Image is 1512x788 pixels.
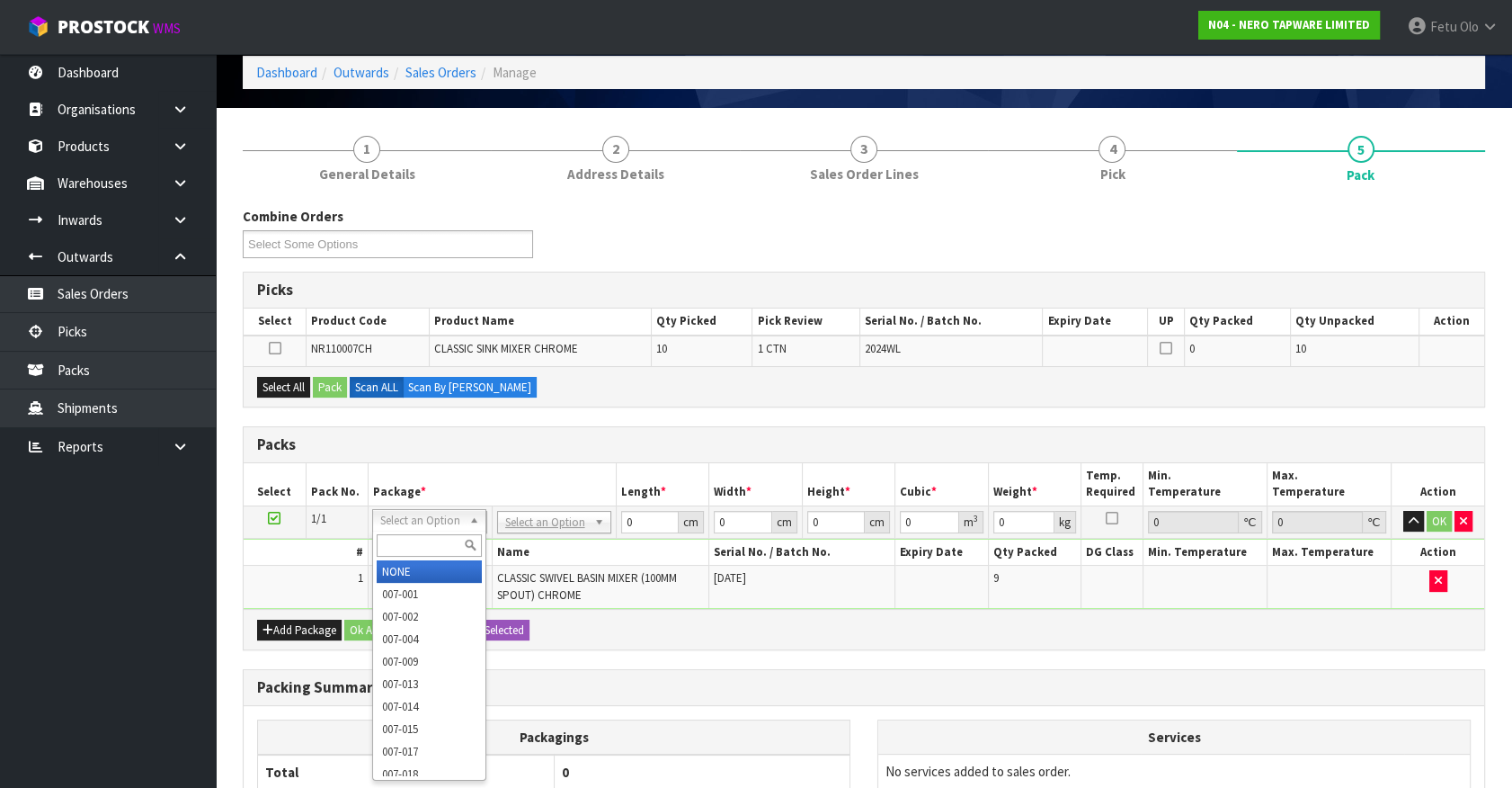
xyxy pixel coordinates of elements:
[878,721,1470,755] th: Services
[1043,309,1148,335] th: Expiry Date
[244,463,306,506] th: Select
[1430,18,1457,35] span: Fetu
[311,511,326,526] span: 1/1
[353,136,380,163] span: 1
[1295,341,1306,356] span: 10
[567,165,664,184] span: Address Details
[1081,540,1143,566] th: DG Class
[651,309,752,335] th: Qty Picked
[850,136,877,163] span: 3
[1427,511,1452,533] button: OK
[58,15,149,39] span: ProStock
[860,309,1043,335] th: Serial No. / Batch No.
[616,463,709,506] th: Length
[258,720,850,755] th: Packagings
[257,377,310,398] button: Select All
[988,540,1081,566] th: Qty Packed
[1347,166,1374,184] span: Pack
[757,341,786,356] span: 1 CTN
[1198,11,1380,40] a: N04 - NERO TAPWARE LIMITED
[257,436,1471,453] h3: Packs
[153,20,181,37] small: WMS
[1239,511,1262,533] div: ℃
[377,560,482,583] li: NONE
[895,540,989,566] th: Expiry Date
[344,620,383,641] button: Ok All
[772,511,797,533] div: cm
[1363,511,1386,533] div: ℃
[368,463,616,506] th: Package
[244,540,368,566] th: #
[256,64,317,81] a: Dashboard
[974,513,978,524] sup: 3
[403,377,537,398] label: Scan By [PERSON_NAME]
[350,377,404,398] label: Scan ALL
[377,740,482,763] li: 007-017
[377,628,482,650] li: 007-004
[368,540,492,566] th: Code
[988,463,1081,506] th: Weight
[493,64,537,81] span: Manage
[959,511,983,533] div: m
[709,463,803,506] th: Width
[450,620,529,641] button: Copy Selected
[1290,309,1419,335] th: Qty Unpacked
[307,309,430,335] th: Product Code
[1081,463,1143,506] th: Temp. Required
[1099,165,1125,184] span: Pick
[380,510,462,532] span: Select an Option
[358,570,363,586] span: 1
[311,341,372,356] span: NR110007CH
[243,207,343,226] label: Combine Orders
[1184,309,1290,335] th: Qty Packed
[377,695,482,718] li: 007-014
[709,540,895,566] th: Serial No. / Batch No.
[377,583,482,605] li: 007-001
[1054,511,1076,533] div: kg
[492,540,709,566] th: Name
[306,463,368,506] th: Pack No.
[257,282,1471,299] h3: Picks
[405,64,476,81] a: Sales Orders
[1208,17,1370,32] strong: N04 - NERO TAPWARE LIMITED
[679,511,704,533] div: cm
[865,341,901,356] span: 2024WL
[257,679,1471,696] h3: Packing Summary
[865,511,890,533] div: cm
[505,512,587,533] span: Select an Option
[377,605,482,628] li: 007-002
[1098,136,1125,163] span: 4
[257,620,342,641] button: Add Package
[1143,540,1267,566] th: Min. Temperature
[1267,463,1392,506] th: Max. Temperature
[656,341,667,356] span: 10
[377,763,482,785] li: 007-018
[319,165,415,184] span: General Details
[602,136,629,163] span: 2
[993,570,999,586] span: 9
[802,463,895,506] th: Height
[377,673,482,695] li: 007-013
[1347,136,1374,163] span: 5
[377,650,482,673] li: 007-009
[1392,463,1485,506] th: Action
[1460,18,1479,35] span: Olo
[27,15,49,38] img: cube-alt.png
[497,570,677,602] span: CLASSIC SWIVEL BASIN MIXER (100MM SPOUT) CHROME
[895,463,989,506] th: Cubic
[752,309,860,335] th: Pick Review
[810,165,919,184] span: Sales Order Lines
[334,64,389,81] a: Outwards
[1392,540,1485,566] th: Action
[714,570,746,586] span: [DATE]
[1189,341,1195,356] span: 0
[1419,309,1484,335] th: Action
[434,341,578,356] span: CLASSIC SINK MIXER CHROME
[1143,463,1267,506] th: Min. Temperature
[1148,309,1184,335] th: UP
[1267,540,1392,566] th: Max. Temperature
[430,309,652,335] th: Product Name
[377,718,482,740] li: 007-015
[244,309,307,335] th: Select
[562,764,569,781] span: 0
